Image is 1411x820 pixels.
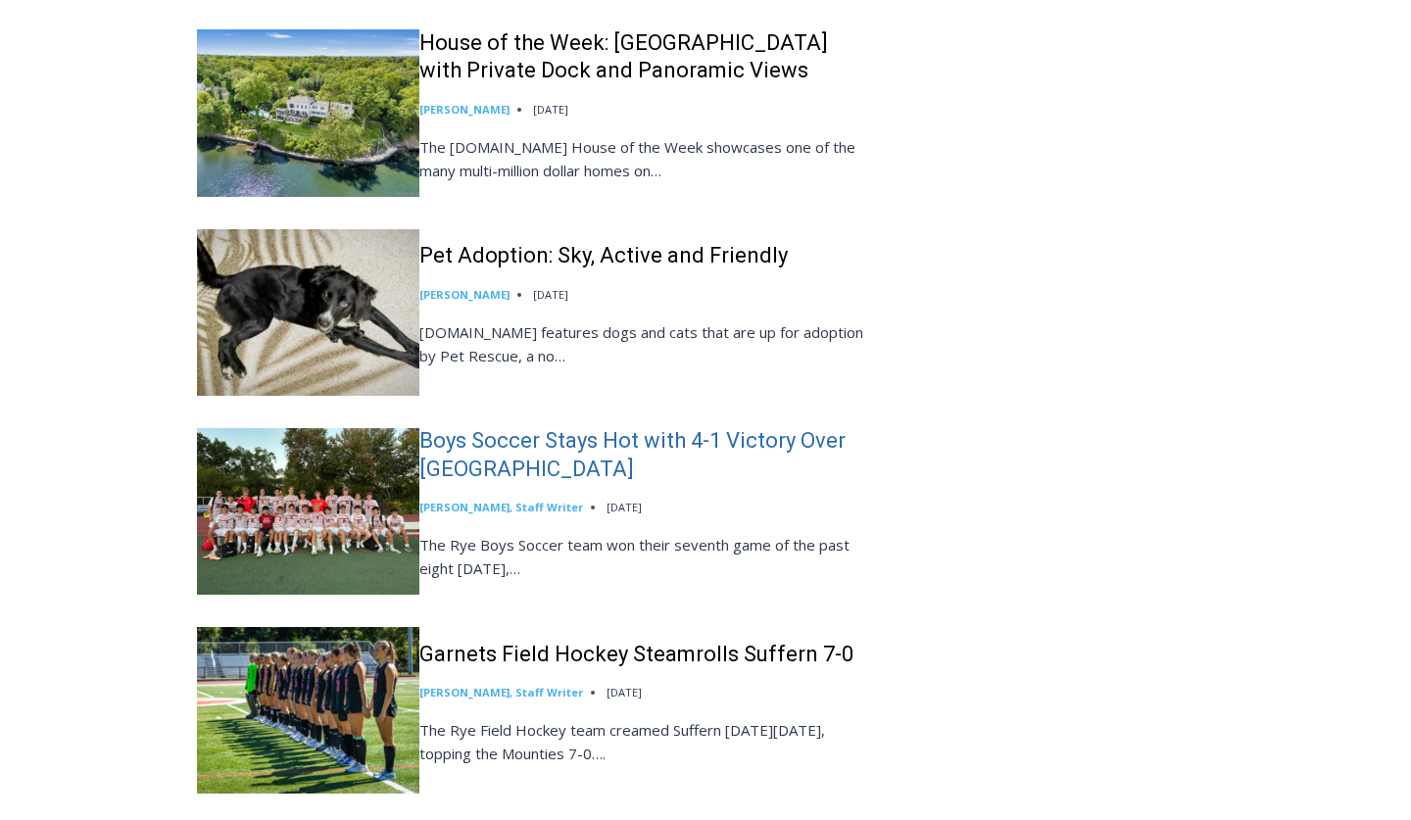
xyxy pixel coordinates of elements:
[419,641,853,669] a: Garnets Field Hockey Steamrolls Suffern 7-0
[533,287,568,302] time: [DATE]
[197,428,419,595] img: Boys Soccer Stays Hot with 4-1 Victory Over Eastchester
[533,102,568,117] time: [DATE]
[197,29,419,196] img: House of the Week: Historic Rye Waterfront Estate with Private Dock and Panoramic Views
[419,427,864,483] a: Boys Soccer Stays Hot with 4-1 Victory Over [GEOGRAPHIC_DATA]
[607,500,642,514] time: [DATE]
[419,533,864,580] p: The Rye Boys Soccer team won their seventh game of the past eight [DATE],…
[419,102,510,117] a: [PERSON_NAME]
[197,229,419,396] img: Pet Adoption: Sky, Active and Friendly
[419,287,510,302] a: [PERSON_NAME]
[197,627,419,794] img: Garnets Field Hockey Steamrolls Suffern 7-0
[419,500,583,514] a: [PERSON_NAME], Staff Writer
[419,320,864,367] p: [DOMAIN_NAME] features dogs and cats that are up for adoption by Pet Rescue, a no…
[419,718,864,765] p: The Rye Field Hockey team creamed Suffern [DATE][DATE], topping the Mounties 7-0….
[607,685,642,699] time: [DATE]
[419,242,788,270] a: Pet Adoption: Sky, Active and Friendly
[419,135,864,182] p: The [DOMAIN_NAME] House of the Week showcases one of the many multi-million dollar homes on…
[419,29,864,85] a: House of the Week: [GEOGRAPHIC_DATA] with Private Dock and Panoramic Views
[419,685,583,699] a: [PERSON_NAME], Staff Writer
